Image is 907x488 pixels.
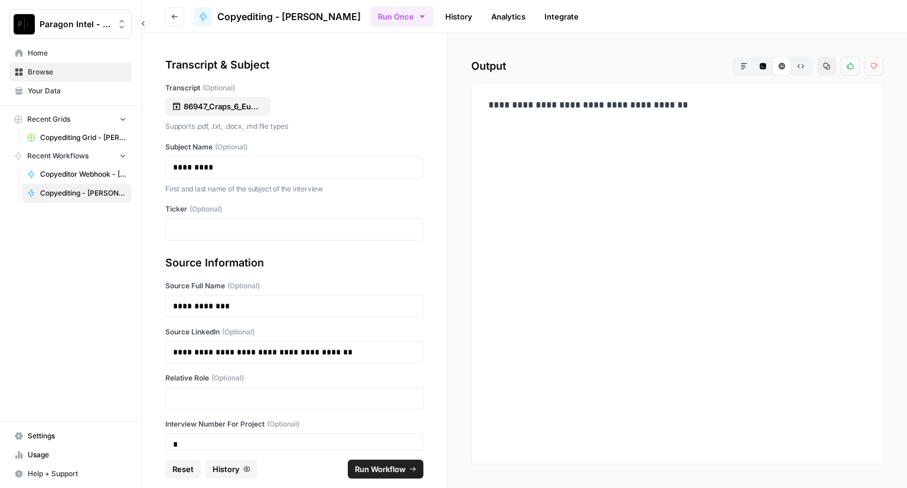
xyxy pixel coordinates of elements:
span: Recent Grids [27,114,70,125]
span: (Optional) [203,83,235,93]
label: Interview Number For Project [165,419,423,430]
div: Source Information [165,255,423,271]
span: Help + Support [28,469,126,479]
span: Run Workflow [355,463,406,475]
label: Source Full Name [165,281,423,291]
span: History [213,463,240,475]
span: (Optional) [190,204,222,214]
a: Your Data [9,82,132,100]
label: Subject Name [165,142,423,152]
div: Transcript & Subject [165,57,423,73]
button: Recent Grids [9,110,132,128]
span: Usage [28,450,126,460]
span: Settings [28,431,126,441]
a: Browse [9,63,132,82]
span: Paragon Intel - Copyediting [40,18,111,30]
span: Recent Workflows [27,151,89,161]
span: Copyediting - [PERSON_NAME] [40,188,126,199]
p: First and last name of the subject of the interview [165,183,423,195]
span: (Optional) [211,373,244,383]
button: Reset [165,460,201,479]
a: Analytics [484,7,533,26]
span: Copyediting - [PERSON_NAME] [217,9,361,24]
button: Workspace: Paragon Intel - Copyediting [9,9,132,39]
label: Ticker [165,204,423,214]
p: 86947_Craps_6_Euwing.docx [184,100,259,112]
label: Source LinkedIn [165,327,423,337]
span: (Optional) [227,281,260,291]
span: (Optional) [215,142,247,152]
span: (Optional) [267,419,299,430]
p: Supports .pdf, .txt, .docx, .md file types [165,121,423,132]
span: Home [28,48,126,58]
span: Copyediting Grid - [PERSON_NAME] [40,132,126,143]
a: Copyeditor Webhook - [PERSON_NAME] [22,165,132,184]
img: Paragon Intel - Copyediting Logo [14,14,35,35]
a: Copyediting - [PERSON_NAME] [22,184,132,203]
label: Relative Role [165,373,423,383]
button: Recent Workflows [9,147,132,165]
h2: Output [471,57,883,76]
button: Run Once [370,6,433,27]
button: 86947_Craps_6_Euwing.docx [165,97,270,116]
a: Usage [9,445,132,464]
a: History [438,7,479,26]
span: Reset [172,463,194,475]
a: Integrate [537,7,586,26]
button: History [205,460,257,479]
span: (Optional) [222,327,255,337]
a: Copyediting - [PERSON_NAME] [194,7,361,26]
button: Help + Support [9,464,132,483]
label: Transcript [165,83,423,93]
a: Home [9,44,132,63]
a: Copyediting Grid - [PERSON_NAME] [22,128,132,147]
span: Copyeditor Webhook - [PERSON_NAME] [40,169,126,180]
button: Run Workflow [348,460,423,479]
span: Your Data [28,86,126,96]
a: Settings [9,427,132,445]
span: Browse [28,67,126,77]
